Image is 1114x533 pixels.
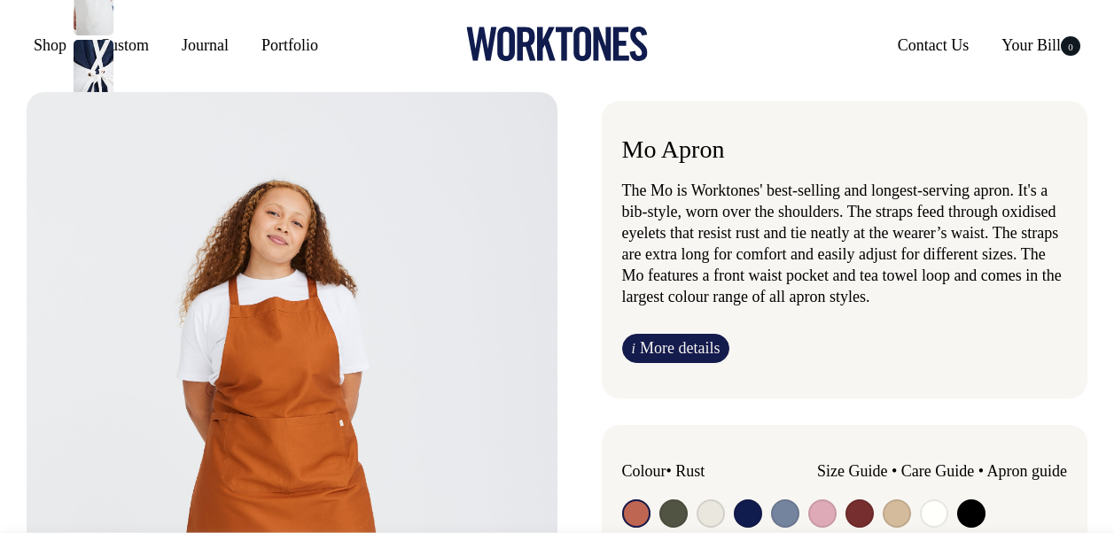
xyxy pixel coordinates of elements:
[994,29,1087,61] a: Your Bill0
[254,29,325,61] a: Portfolio
[74,40,113,102] img: off-white
[175,29,236,61] a: Journal
[92,29,156,61] a: Custom
[891,29,977,61] a: Contact Us
[1061,36,1080,56] span: 0
[27,29,74,61] a: Shop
